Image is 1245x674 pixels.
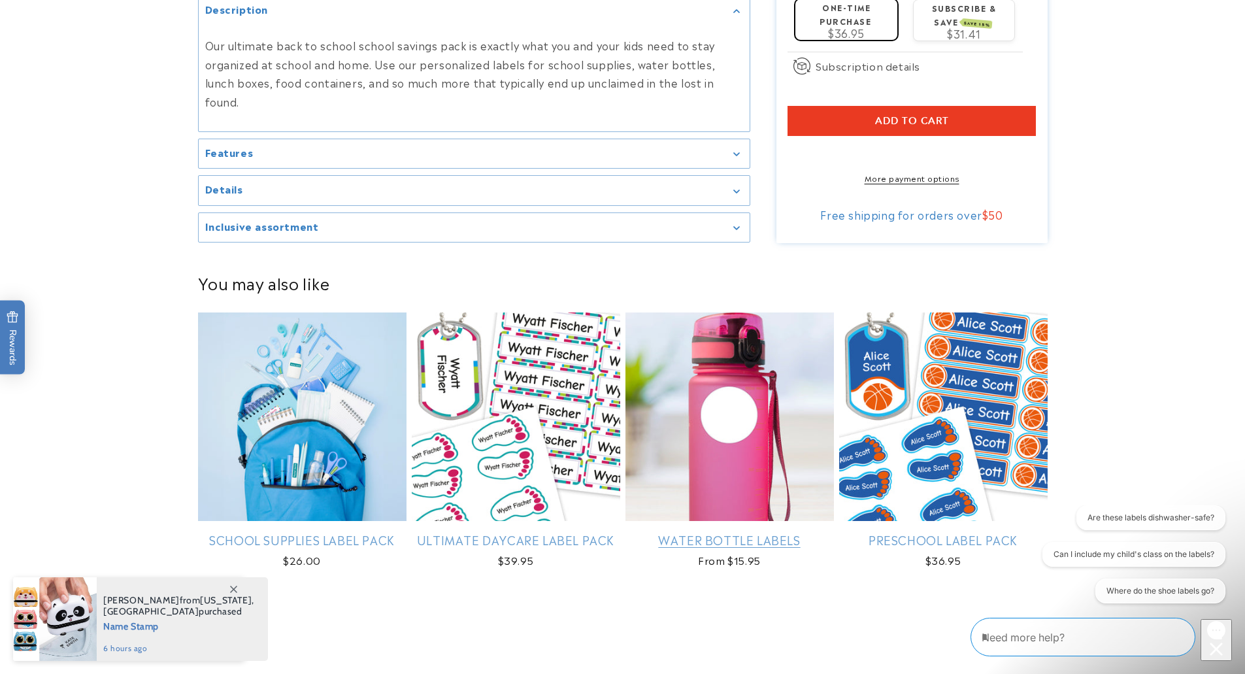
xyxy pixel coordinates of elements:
[205,183,243,196] h2: Details
[788,106,1036,136] button: Add to cart
[839,532,1048,547] a: Preschool Label Pack
[199,177,750,206] summary: Details
[205,36,743,111] p: Our ultimate back to school school savings pack is exactly what you and your kids need to stay or...
[1024,505,1232,615] iframe: Gorgias live chat conversation starters
[103,617,254,633] span: Name Stamp
[947,25,981,41] span: $31.41
[816,58,920,74] span: Subscription details
[200,594,252,606] span: [US_STATE]
[7,311,19,365] span: Rewards
[828,25,865,41] span: $36.95
[982,207,989,222] span: $
[788,172,1036,184] a: More payment options
[962,18,993,29] span: SAVE 15%
[103,605,199,617] span: [GEOGRAPHIC_DATA]
[198,532,407,547] a: School Supplies Label Pack
[820,1,871,27] label: One-time purchase
[932,2,997,27] label: Subscribe & save
[412,532,620,547] a: Ultimate Daycare Label Pack
[625,532,834,547] a: Water Bottle Labels
[199,139,750,169] summary: Features
[10,569,165,609] iframe: Sign Up via Text for Offers
[199,213,750,243] summary: Inclusive assortment
[198,273,1048,293] h2: You may also like
[205,146,254,159] h2: Features
[988,207,1003,222] span: 50
[205,3,269,16] h2: Description
[103,595,254,617] span: from , purchased
[205,220,319,233] h2: Inclusive assortment
[103,643,254,654] span: 6 hours ago
[875,115,949,127] span: Add to cart
[971,613,1232,661] iframe: Gorgias Floating Chat
[788,208,1036,221] div: Free shipping for orders over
